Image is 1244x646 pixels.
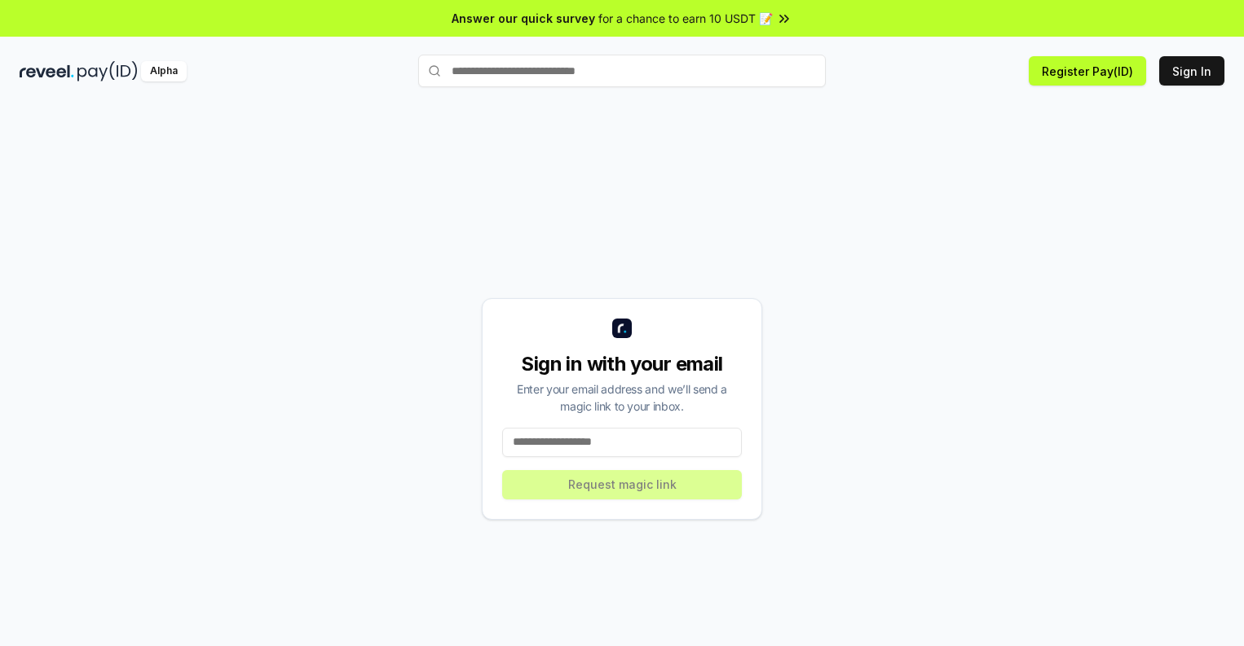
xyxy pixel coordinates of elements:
button: Register Pay(ID) [1029,56,1146,86]
div: Alpha [141,61,187,81]
div: Enter your email address and we’ll send a magic link to your inbox. [502,380,742,415]
button: Sign In [1159,56,1224,86]
div: Sign in with your email [502,351,742,377]
span: for a chance to earn 10 USDT 📝 [598,10,773,27]
span: Answer our quick survey [452,10,595,27]
img: logo_small [612,319,632,338]
img: reveel_dark [20,61,74,81]
img: pay_id [77,61,138,81]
